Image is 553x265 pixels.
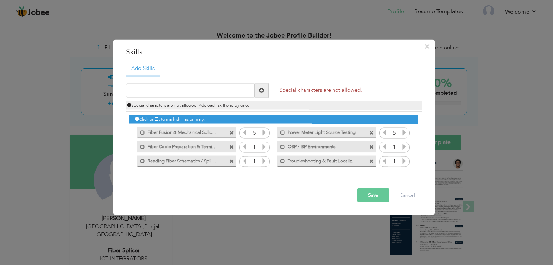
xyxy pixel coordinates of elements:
[285,156,357,165] label: Troubleshooting & Fault Localization
[279,86,362,94] span: Special characters are not allowed.
[285,141,357,150] label: OSP / ISP Environments
[129,115,418,124] div: Click on , to mark skill as primary.
[126,61,160,77] a: Add Skills
[285,127,357,136] label: Power Meter Light Source Testing
[392,188,422,202] button: Cancel
[145,127,217,136] label: Fiber Fusion & Mechanical Splicing
[424,40,430,53] span: ×
[421,41,433,52] button: Close
[126,47,422,57] h3: Skills
[145,156,217,165] label: Reading Fiber Schematics / Splice Plans
[127,102,249,108] span: Special characters are not allowed. Add each skill one by one.
[357,188,389,202] button: Save
[145,141,217,150] label: Fiber Cable Preparation & Termination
